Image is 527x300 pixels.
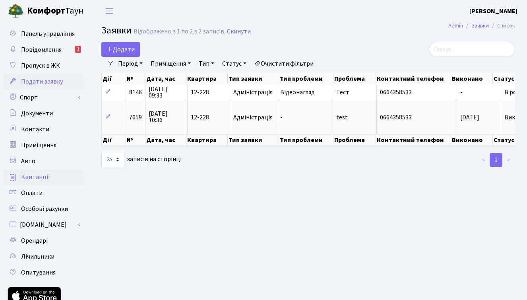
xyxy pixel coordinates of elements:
select: записів на сторінці [101,152,124,167]
span: Приміщення [21,141,56,150]
span: Заявки [101,23,132,37]
th: Проблема [333,134,376,146]
th: Контактний телефон [376,134,451,146]
b: [PERSON_NAME] [469,7,517,16]
span: Квитанції [21,173,50,181]
a: Оплати [4,185,83,201]
span: Відеонагляд [280,89,329,95]
div: Відображено з 1 по 2 з 2 записів. [134,28,225,35]
th: Дата, час [145,73,187,84]
th: Квартира [186,134,227,146]
a: Очистити фільтри [251,57,317,70]
span: 0664358533 [380,89,453,95]
a: Період [115,57,146,70]
a: Квитанції [4,169,83,185]
span: Лічильники [21,252,54,261]
span: Подати заявку [21,77,63,86]
b: Комфорт [27,4,65,17]
span: 7659 [129,113,142,122]
span: Повідомлення [21,45,62,54]
span: Додати [107,45,135,54]
span: Таун [27,4,83,18]
span: 12-228 [191,114,227,121]
a: Спорт [4,90,83,105]
th: № [126,73,145,84]
a: Приміщення [4,137,83,153]
span: 0664358533 [380,114,453,121]
span: [DATE] [460,113,479,122]
th: Тип заявки [228,134,279,146]
th: Дії [102,73,126,84]
span: 12-228 [191,89,227,95]
a: [PERSON_NAME] [469,6,517,16]
span: Оплати [21,189,43,197]
span: Особові рахунки [21,205,68,213]
th: Квартира [186,73,227,84]
a: Подати заявку [4,74,83,90]
a: [DOMAIN_NAME] [4,217,83,233]
span: [DATE] 10:36 [149,111,184,123]
a: Документи [4,105,83,121]
span: Авто [21,157,35,166]
th: Виконано [451,73,493,84]
a: Статус [219,57,250,70]
a: Тип [196,57,217,70]
li: Список [489,21,515,30]
a: Додати [101,42,140,57]
nav: breadcrumb [436,18,527,34]
span: Опитування [21,268,56,277]
a: Admin [448,21,463,30]
th: Тип заявки [228,73,279,84]
a: Приміщення [147,57,194,70]
a: Заявки [471,21,489,30]
span: 8146 [129,88,142,97]
span: test [336,114,373,121]
span: Орендарі [21,236,48,245]
label: записів на сторінці [101,152,182,167]
span: Контакти [21,125,49,134]
a: Пропуск в ЖК [4,58,83,74]
th: Тип проблеми [279,73,333,84]
a: Авто [4,153,83,169]
span: Тест [336,89,373,95]
a: Повідомлення1 [4,42,83,58]
a: Контакти [4,121,83,137]
th: Дії [102,134,126,146]
a: Скинути [227,28,251,35]
th: Виконано [451,134,493,146]
th: Тип проблеми [279,134,333,146]
button: Переключити навігацію [99,4,119,18]
span: Адміністрація [233,114,273,121]
input: Пошук... [429,42,515,57]
span: Пропуск в ЖК [21,61,60,70]
span: - [280,114,329,121]
img: logo.png [8,3,24,19]
a: Панель управління [4,26,83,42]
th: Дата, час [145,134,187,146]
div: 1 [75,46,81,53]
a: Лічильники [4,249,83,265]
a: Опитування [4,265,83,281]
a: Орендарі [4,233,83,249]
th: Проблема [333,73,376,84]
span: Адміністрація [233,89,273,95]
span: - [460,88,463,97]
th: № [126,134,145,146]
a: Особові рахунки [4,201,83,217]
th: Контактний телефон [376,73,451,84]
a: 1 [490,153,502,167]
span: Документи [21,109,53,118]
span: Панель управління [21,29,75,38]
span: [DATE] 09:33 [149,86,184,99]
